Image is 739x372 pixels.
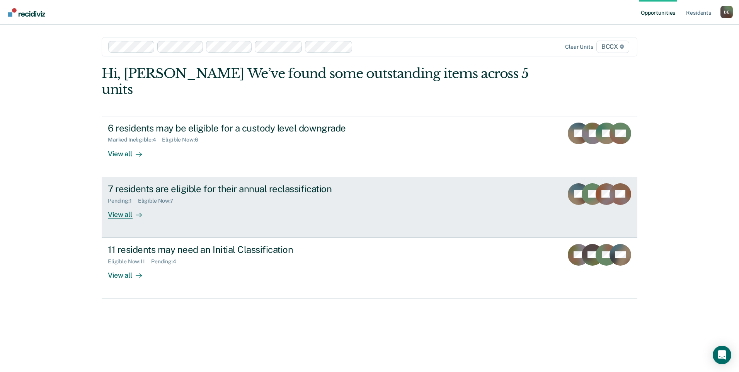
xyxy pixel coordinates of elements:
img: Recidiviz [8,8,45,17]
div: Eligible Now : 11 [108,258,151,265]
div: Eligible Now : 6 [162,137,204,143]
div: 7 residents are eligible for their annual reclassification [108,183,379,195]
div: Open Intercom Messenger [713,346,731,364]
div: View all [108,204,151,219]
div: 11 residents may need an Initial Classification [108,244,379,255]
div: Pending : 1 [108,198,138,204]
div: View all [108,265,151,280]
a: 11 residents may need an Initial ClassificationEligible Now:11Pending:4View all [102,238,637,299]
div: D E [720,6,733,18]
div: Marked Ineligible : 4 [108,137,162,143]
a: 6 residents may be eligible for a custody level downgradeMarked Ineligible:4Eligible Now:6View all [102,116,637,177]
span: BCCX [596,41,629,53]
div: View all [108,143,151,158]
div: Clear units [565,44,593,50]
a: 7 residents are eligible for their annual reclassificationPending:1Eligible Now:7View all [102,177,637,238]
div: Eligible Now : 7 [138,198,180,204]
div: 6 residents may be eligible for a custody level downgrade [108,123,379,134]
button: Profile dropdown button [720,6,733,18]
div: Hi, [PERSON_NAME] We’ve found some outstanding items across 5 units [102,66,530,97]
div: Pending : 4 [151,258,182,265]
